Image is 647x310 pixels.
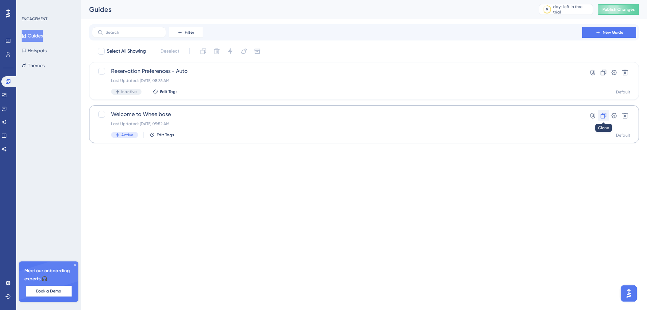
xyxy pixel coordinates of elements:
span: Select All Showing [107,47,146,55]
div: Last Updated: [DATE] 08:36 AM [111,78,563,83]
span: Book a Demo [36,288,61,294]
button: Guides [22,30,43,42]
span: New Guide [603,30,623,35]
button: Filter [169,27,203,38]
button: Deselect [154,45,185,57]
div: Default [616,89,630,95]
span: Reservation Preferences - Auto [111,67,563,75]
span: Edit Tags [160,89,178,94]
span: Active [121,132,133,138]
button: Book a Demo [26,286,72,297]
div: Default [616,133,630,138]
div: 9 [546,7,548,12]
span: Deselect [160,47,179,55]
span: Filter [185,30,194,35]
input: Search [106,30,160,35]
span: Publish Changes [602,7,635,12]
button: Publish Changes [598,4,639,15]
div: Guides [89,5,522,14]
button: Edit Tags [149,132,174,138]
iframe: UserGuiding AI Assistant Launcher [619,283,639,304]
button: New Guide [582,27,636,38]
div: days left in free trial [553,4,591,15]
div: Last Updated: [DATE] 09:52 AM [111,121,563,126]
div: ENGAGEMENT [22,16,47,22]
span: Inactive [121,89,137,94]
button: Hotspots [22,45,47,57]
span: Edit Tags [157,132,174,138]
span: Meet our onboarding experts 🎧 [24,267,73,283]
button: Edit Tags [153,89,178,94]
span: Welcome to Wheelbase [111,110,563,118]
button: Themes [22,59,45,72]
